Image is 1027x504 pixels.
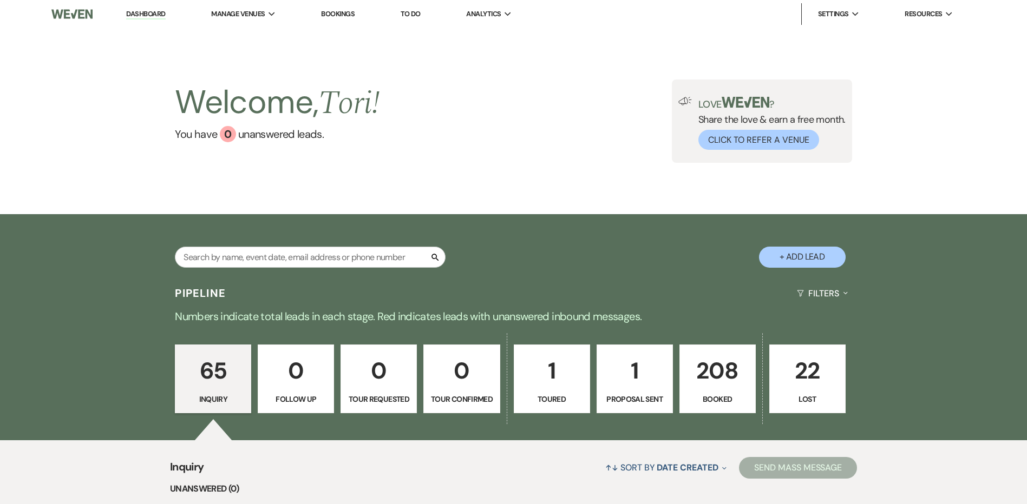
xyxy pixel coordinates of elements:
p: 22 [776,353,839,389]
p: 0 [348,353,410,389]
span: ↑↓ [605,462,618,473]
a: Dashboard [126,9,165,19]
p: 208 [686,353,749,389]
h2: Welcome, [175,79,380,126]
a: 0Follow Up [258,344,334,414]
button: Click to Refer a Venue [698,130,819,150]
p: Proposal Sent [604,393,666,405]
div: Share the love & earn a free month. [692,97,846,150]
p: 1 [521,353,583,389]
span: Inquiry [170,459,204,482]
p: Love ? [698,97,846,109]
p: Booked [686,393,749,405]
p: Tour Confirmed [430,393,493,405]
p: 0 [265,353,327,389]
div: 0 [220,126,236,142]
button: Sort By Date Created [601,453,731,482]
p: Toured [521,393,583,405]
a: 65Inquiry [175,344,251,414]
p: Lost [776,393,839,405]
a: Bookings [321,9,355,18]
a: 208Booked [679,344,756,414]
a: 1Proposal Sent [597,344,673,414]
button: Filters [793,279,852,308]
img: loud-speaker-illustration.svg [678,97,692,105]
a: 0Tour Confirmed [423,344,500,414]
p: 1 [604,353,666,389]
img: Weven Logo [51,3,93,25]
p: 65 [182,353,244,389]
h3: Pipeline [175,286,226,301]
a: To Do [401,9,421,18]
a: 1Toured [514,344,590,414]
span: Date Created [657,462,718,473]
p: 0 [430,353,493,389]
span: Tori ! [318,78,380,128]
button: + Add Lead [759,247,846,268]
a: You have 0 unanswered leads. [175,126,380,142]
span: Resources [905,9,942,19]
img: weven-logo-green.svg [722,97,770,108]
span: Settings [818,9,849,19]
input: Search by name, event date, email address or phone number [175,247,446,268]
p: Numbers indicate total leads in each stage. Red indicates leads with unanswered inbound messages. [124,308,904,325]
p: Tour Requested [348,393,410,405]
li: Unanswered (0) [170,482,857,496]
a: 22Lost [769,344,846,414]
p: Inquiry [182,393,244,405]
a: 0Tour Requested [341,344,417,414]
p: Follow Up [265,393,327,405]
span: Manage Venues [211,9,265,19]
span: Analytics [466,9,501,19]
button: Send Mass Message [739,457,857,479]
